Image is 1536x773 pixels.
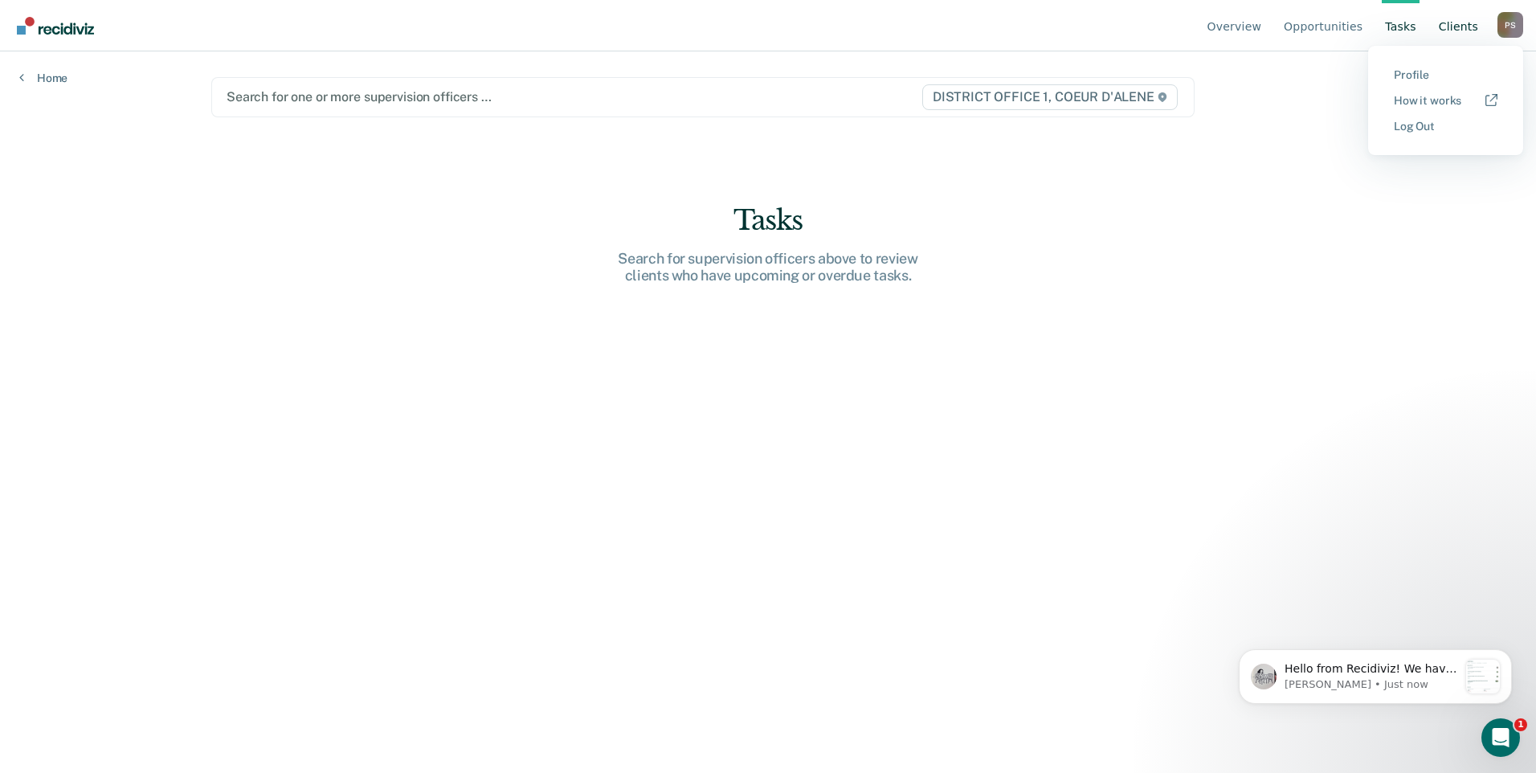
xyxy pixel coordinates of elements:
[1215,617,1536,730] iframe: Intercom notifications message
[70,60,243,75] p: Message from Kim, sent Just now
[1368,46,1523,155] div: Profile menu
[922,84,1178,110] span: DISTRICT OFFICE 1, COEUR D'ALENE
[70,45,243,569] span: Hello from Recidiviz! We have some exciting news. Officers will now have their own Overview page ...
[1394,120,1497,133] a: Log Out
[511,204,1025,237] div: Tasks
[17,17,94,35] img: Recidiviz
[1394,68,1497,82] a: Profile
[511,250,1025,284] div: Search for supervision officers above to review clients who have upcoming or overdue tasks.
[1497,12,1523,38] button: Profile dropdown button
[19,71,67,85] a: Home
[1394,94,1497,108] a: How it works
[1497,12,1523,38] div: P S
[1481,718,1520,757] iframe: Intercom live chat
[1514,718,1527,731] span: 1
